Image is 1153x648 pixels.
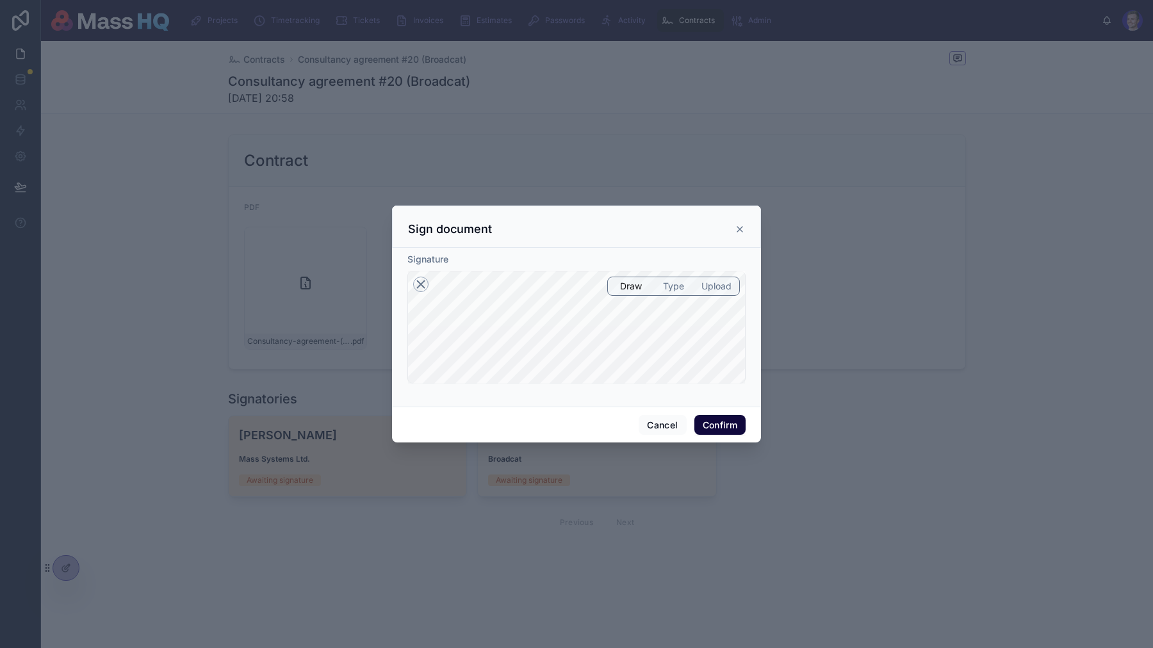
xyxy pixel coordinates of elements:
button: Cancel [639,415,686,435]
button: Confirm [694,415,746,435]
span: Upload [701,280,732,293]
h3: Sign document [408,222,492,237]
span: Draw [620,280,642,293]
span: Type [663,280,684,293]
span: Signature [407,254,448,264]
